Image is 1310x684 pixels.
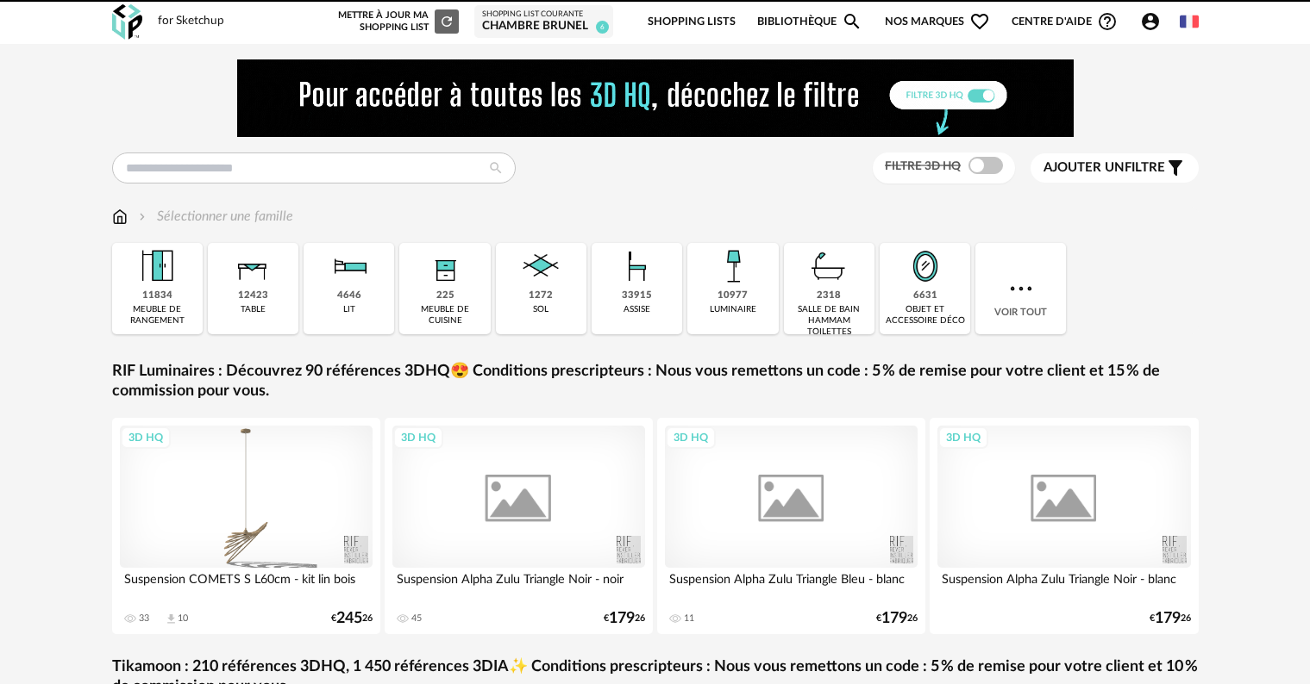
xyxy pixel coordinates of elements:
[165,612,178,625] span: Download icon
[975,243,1066,334] div: Voir tout
[930,418,1199,634] a: 3D HQ Suspension Alpha Zulu Triangle Noir - blanc €17926
[238,289,268,302] div: 12423
[533,304,548,315] div: sol
[178,612,188,625] div: 10
[937,568,1191,602] div: Suspension Alpha Zulu Triangle Noir - blanc
[112,362,1199,402] a: RIF Luminaires : Découvrez 90 références 3DHQ😍 Conditions prescripteurs : Nous vous remettons un ...
[336,612,362,625] span: 245
[385,418,654,634] a: 3D HQ Suspension Alpha Zulu Triangle Noir - noir 45 €17926
[436,289,454,302] div: 225
[1097,11,1118,32] span: Help Circle Outline icon
[881,612,907,625] span: 179
[817,289,841,302] div: 2318
[624,304,650,315] div: assise
[648,2,736,42] a: Shopping Lists
[710,304,756,315] div: luminaire
[885,304,965,326] div: objet et accessoire déco
[913,289,937,302] div: 6631
[121,426,171,449] div: 3D HQ
[596,21,609,34] span: 6
[142,289,172,302] div: 11834
[1006,273,1037,304] img: more.7b13dc1.svg
[482,9,605,34] a: Shopping List courante chambre Brunel 6
[789,304,869,338] div: salle de bain hammam toilettes
[1140,11,1169,32] span: Account Circle icon
[482,19,605,34] div: chambre Brunel
[237,59,1074,137] img: FILTRE%20HQ%20NEW_V1%20(4).gif
[439,16,454,26] span: Refresh icon
[411,612,422,625] div: 45
[1180,12,1199,31] img: fr
[885,160,961,172] span: Filtre 3D HQ
[604,612,645,625] div: € 26
[404,304,485,326] div: meuble de cuisine
[1044,159,1165,177] span: filtre
[134,243,180,289] img: Meuble%20de%20rangement.png
[117,304,197,326] div: meuble de rangement
[482,9,605,20] div: Shopping List courante
[135,207,149,227] img: svg+xml;base64,PHN2ZyB3aWR0aD0iMTYiIGhlaWdodD0iMTYiIHZpZXdCb3g9IjAgMCAxNiAxNiIgZmlsbD0ibm9uZSIgeG...
[1165,158,1186,178] span: Filter icon
[684,612,694,625] div: 11
[139,612,149,625] div: 33
[710,243,756,289] img: Luminaire.png
[112,418,381,634] a: 3D HQ Suspension COMETS S L60cm - kit lin bois 33 Download icon 10 €24526
[614,243,661,289] img: Assise.png
[158,14,224,29] div: for Sketchup
[135,207,293,227] div: Sélectionner une famille
[969,11,990,32] span: Heart Outline icon
[343,304,355,315] div: lit
[112,4,142,40] img: OXP
[1140,11,1161,32] span: Account Circle icon
[422,243,468,289] img: Rangement.png
[112,207,128,227] img: svg+xml;base64,PHN2ZyB3aWR0aD0iMTYiIGhlaWdodD0iMTciIHZpZXdCb3g9IjAgMCAxNiAxNyIgZmlsbD0ibm9uZSIgeG...
[120,568,373,602] div: Suspension COMETS S L60cm - kit lin bois
[876,612,918,625] div: € 26
[902,243,949,289] img: Miroir.png
[885,2,990,42] span: Nos marques
[337,289,361,302] div: 4646
[805,243,852,289] img: Salle%20de%20bain.png
[1044,161,1125,174] span: Ajouter un
[1031,153,1199,183] button: Ajouter unfiltre Filter icon
[393,426,443,449] div: 3D HQ
[1012,11,1118,32] span: Centre d'aideHelp Circle Outline icon
[666,426,716,449] div: 3D HQ
[938,426,988,449] div: 3D HQ
[326,243,373,289] img: Literie.png
[757,2,862,42] a: BibliothèqueMagnify icon
[718,289,748,302] div: 10977
[657,418,926,634] a: 3D HQ Suspension Alpha Zulu Triangle Bleu - blanc 11 €17926
[1150,612,1191,625] div: € 26
[622,289,652,302] div: 33915
[335,9,459,34] div: Mettre à jour ma Shopping List
[529,289,553,302] div: 1272
[842,11,862,32] span: Magnify icon
[517,243,564,289] img: Sol.png
[392,568,646,602] div: Suspension Alpha Zulu Triangle Noir - noir
[665,568,918,602] div: Suspension Alpha Zulu Triangle Bleu - blanc
[609,612,635,625] span: 179
[241,304,266,315] div: table
[331,612,373,625] div: € 26
[229,243,276,289] img: Table.png
[1155,612,1181,625] span: 179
